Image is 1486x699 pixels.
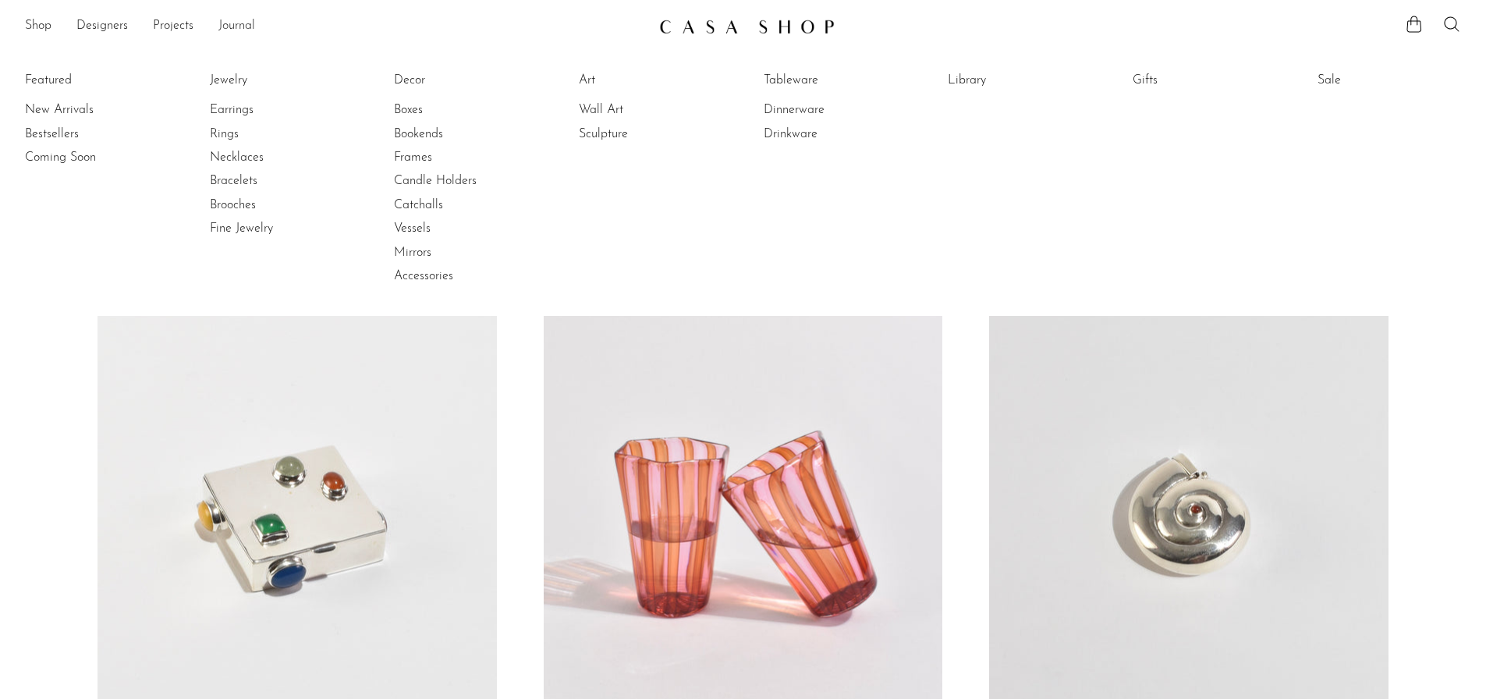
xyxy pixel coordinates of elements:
a: Catchalls [394,197,511,214]
a: Gifts [1133,72,1250,89]
a: Fine Jewelry [210,220,327,237]
a: Brooches [210,197,327,214]
ul: Tableware [764,69,881,146]
a: Drinkware [764,126,881,143]
a: Designers [76,16,128,37]
nav: Desktop navigation [25,13,647,40]
a: Bracelets [210,172,327,190]
ul: Decor [394,69,511,289]
ul: Jewelry [210,69,327,241]
a: Dinnerware [764,101,881,119]
a: Decor [394,72,511,89]
a: Accessories [394,268,511,285]
a: Projects [153,16,193,37]
ul: NEW HEADER MENU [25,13,647,40]
a: Earrings [210,101,327,119]
a: Library [948,72,1065,89]
ul: Gifts [1133,69,1250,98]
a: Necklaces [210,149,327,166]
a: Sale [1318,72,1435,89]
a: Coming Soon [25,149,142,166]
ul: Library [948,69,1065,98]
a: Journal [218,16,255,37]
a: Shop [25,16,51,37]
a: Bookends [394,126,511,143]
ul: Art [579,69,696,146]
a: Vessels [394,220,511,237]
a: Art [579,72,696,89]
a: Wall Art [579,101,696,119]
ul: Featured [25,98,142,169]
a: Candle Holders [394,172,511,190]
a: New Arrivals [25,101,142,119]
a: Sculpture [579,126,696,143]
a: Boxes [394,101,511,119]
a: Tableware [764,72,881,89]
a: Mirrors [394,244,511,261]
a: Bestsellers [25,126,142,143]
a: Jewelry [210,72,327,89]
a: Frames [394,149,511,166]
ul: Sale [1318,69,1435,98]
a: Rings [210,126,327,143]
